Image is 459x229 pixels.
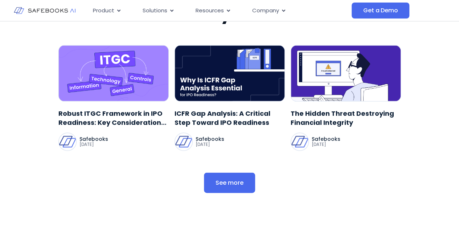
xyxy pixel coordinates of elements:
[196,7,224,15] span: Resources
[58,45,169,102] img: ITGC_Framework_IPO_Readiness_1-1745304749116.png
[87,4,352,18] div: Menu Toggle
[153,3,306,24] h2: You may also like
[59,133,76,151] img: Safebooks
[87,4,352,18] nav: Menu
[312,136,340,142] p: Safebooks
[291,109,401,127] a: The Hidden Threat Destroying Financial Integrity
[196,136,224,142] p: Safebooks
[175,133,192,151] img: Safebooks
[143,7,167,15] span: Solutions
[58,109,169,127] a: Robust ITGC Framework in IPO Readiness: Key Considerations for CIOs
[196,142,224,147] p: [DATE]
[363,7,398,14] span: Get a Demo
[291,133,308,151] img: Safebooks
[252,7,279,15] span: Company
[175,109,285,127] a: ICFR Gap Analysis: A Critical Step Toward IPO Readiness
[79,142,108,147] p: [DATE]
[204,173,255,193] a: See more
[79,136,108,142] p: Safebooks
[352,3,409,19] a: Get a Demo
[312,142,340,147] p: [DATE]
[93,7,114,15] span: Product
[291,45,401,102] img: Hidden_Threat_to_Financial_Integrity_1-1745252385791.png
[175,45,285,102] img: ICFR_Gap_Analysis_for_IPO_Readiness_2-1745252336693.png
